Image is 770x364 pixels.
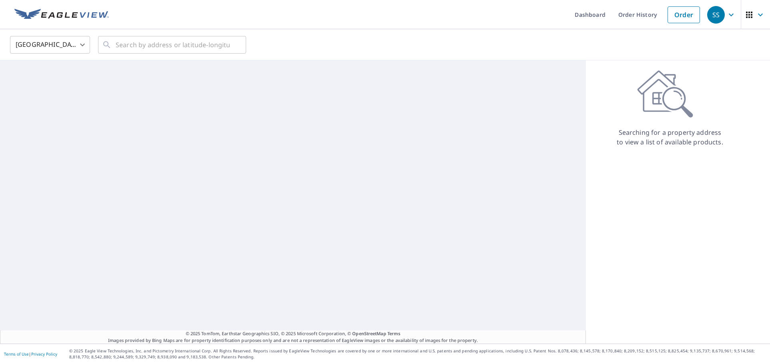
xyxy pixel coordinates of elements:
[31,351,57,357] a: Privacy Policy
[352,330,386,336] a: OpenStreetMap
[668,6,700,23] a: Order
[616,128,724,147] p: Searching for a property address to view a list of available products.
[4,352,57,356] p: |
[69,348,766,360] p: © 2025 Eagle View Technologies, Inc. and Pictometry International Corp. All Rights Reserved. Repo...
[707,6,725,24] div: SS
[4,351,29,357] a: Terms of Use
[116,34,230,56] input: Search by address or latitude-longitude
[10,34,90,56] div: [GEOGRAPHIC_DATA]
[14,9,109,21] img: EV Logo
[186,330,401,337] span: © 2025 TomTom, Earthstar Geographics SIO, © 2025 Microsoft Corporation, ©
[387,330,401,336] a: Terms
